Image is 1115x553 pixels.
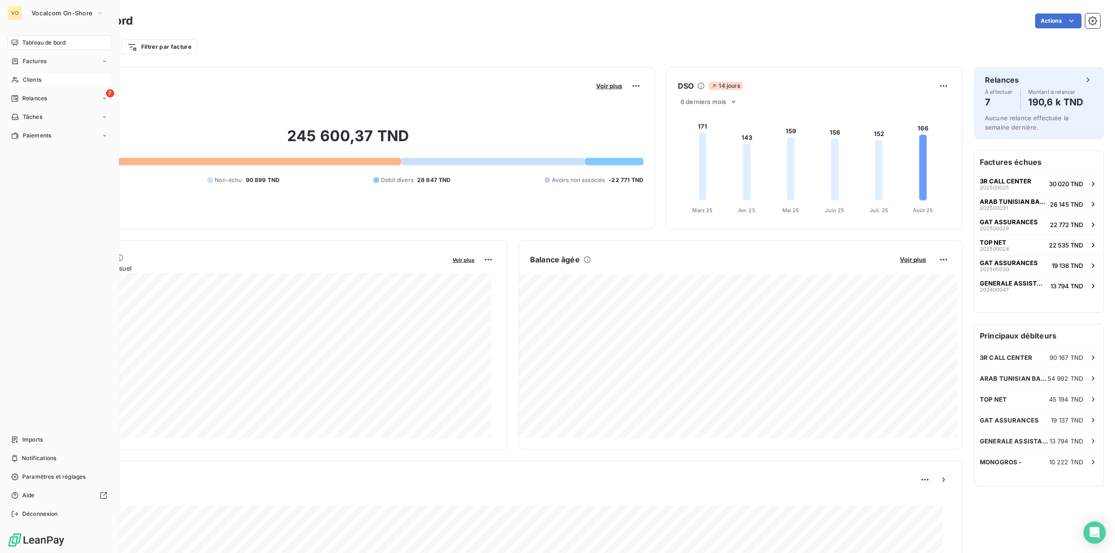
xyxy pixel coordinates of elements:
[974,234,1103,255] button: TOP NET20250002422 535 TND
[381,176,413,184] span: Débit divers
[974,255,1103,275] button: GAT ASSURANCES20250003019 136 TND
[1049,354,1083,361] span: 90 167 TND
[980,226,1009,231] span: 202500028
[7,432,111,447] a: Imports
[246,176,280,184] span: 90 899 TND
[23,76,41,84] span: Clients
[980,218,1038,226] span: GAT ASSURANCES
[7,6,22,20] div: VO
[1049,396,1083,403] span: 45 194 TND
[974,173,1103,194] button: 3R CALL CENTER20250002530 020 TND
[980,354,1032,361] span: 3R CALL CENTER
[450,255,477,264] button: Voir plus
[23,131,51,140] span: Paiements
[1052,262,1083,269] span: 19 136 TND
[1035,13,1082,28] button: Actions
[681,98,726,105] span: 6 derniers mois
[417,176,451,184] span: 28 847 TND
[7,91,111,106] a: 7Relances
[1028,89,1083,95] span: Montant à relancer
[1049,241,1083,249] span: 22 535 TND
[7,533,65,547] img: Logo LeanPay
[980,375,1048,382] span: ARAB TUNISIAN BANK
[7,35,111,50] a: Tableau de bord
[980,205,1008,211] span: 202500031
[913,207,933,214] tspan: Août 25
[692,207,713,214] tspan: Mars 25
[7,469,111,484] a: Paramètres et réglages
[1050,282,1083,290] span: 13 794 TND
[22,436,43,444] span: Imports
[22,94,47,103] span: Relances
[22,454,56,462] span: Notifications
[596,82,622,90] span: Voir plus
[738,207,755,214] tspan: Avr. 25
[678,80,694,91] h6: DSO
[52,263,446,273] span: Chiffre d'affaires mensuel
[22,473,85,481] span: Paramètres et réglages
[52,127,643,155] h2: 245 600,37 TND
[1050,221,1083,228] span: 22 772 TND
[980,416,1039,424] span: GAT ASSURANCES
[980,458,1022,466] span: MONOGROS -
[974,275,1103,296] button: GENERALE ASSISTANCE20240004713 794 TND
[897,255,929,264] button: Voir plus
[106,89,114,98] span: 7
[985,74,1019,85] h6: Relances
[121,39,197,54] button: Filtrer par facture
[32,9,92,17] span: Vocalcom On-Shore
[1048,375,1083,382] span: 54 992 TND
[7,488,111,503] a: Aide
[980,287,1009,293] span: 202400047
[7,54,111,69] a: Factures
[1049,180,1083,188] span: 30 020 TND
[782,207,800,214] tspan: Mai 25
[980,437,1049,445] span: GENERALE ASSISTANCE
[7,72,111,87] a: Clients
[980,177,1031,185] span: 3R CALL CENTER
[985,89,1013,95] span: À effectuer
[1050,201,1083,208] span: 26 145 TND
[23,57,46,65] span: Factures
[980,239,1006,246] span: TOP NET
[900,256,926,263] span: Voir plus
[530,254,580,265] h6: Balance âgée
[980,267,1009,272] span: 202500030
[22,491,35,500] span: Aide
[7,128,111,143] a: Paiements
[980,280,1047,287] span: GENERALE ASSISTANCE
[453,257,474,263] span: Voir plus
[870,207,888,214] tspan: Juil. 25
[980,396,1007,403] span: TOP NET
[1028,95,1083,110] h4: 190,6 k TND
[985,114,1069,131] span: Aucune relance effectuée la semaine dernière.
[23,113,42,121] span: Tâches
[974,214,1103,234] button: GAT ASSURANCES20250002822 772 TND
[593,82,625,90] button: Voir plus
[1049,437,1083,445] span: 13 794 TND
[985,95,1013,110] h4: 7
[7,110,111,124] a: Tâches
[974,325,1103,347] h6: Principaux débiteurs
[974,194,1103,214] button: ARAB TUNISIAN BANK20250003126 145 TND
[22,39,66,47] span: Tableau de bord
[708,82,742,90] span: 14 jours
[980,246,1009,252] span: 202500024
[215,176,242,184] span: Non-échu
[1083,521,1106,544] div: Open Intercom Messenger
[552,176,605,184] span: Avoirs non associés
[980,185,1009,190] span: 202500025
[609,176,643,184] span: -22 771 TND
[22,510,58,518] span: Déconnexion
[825,207,844,214] tspan: Juin 25
[980,259,1038,267] span: GAT ASSURANCES
[1051,416,1083,424] span: 19 137 TND
[974,151,1103,173] h6: Factures échues
[980,198,1046,205] span: ARAB TUNISIAN BANK
[1049,458,1083,466] span: 10 222 TND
